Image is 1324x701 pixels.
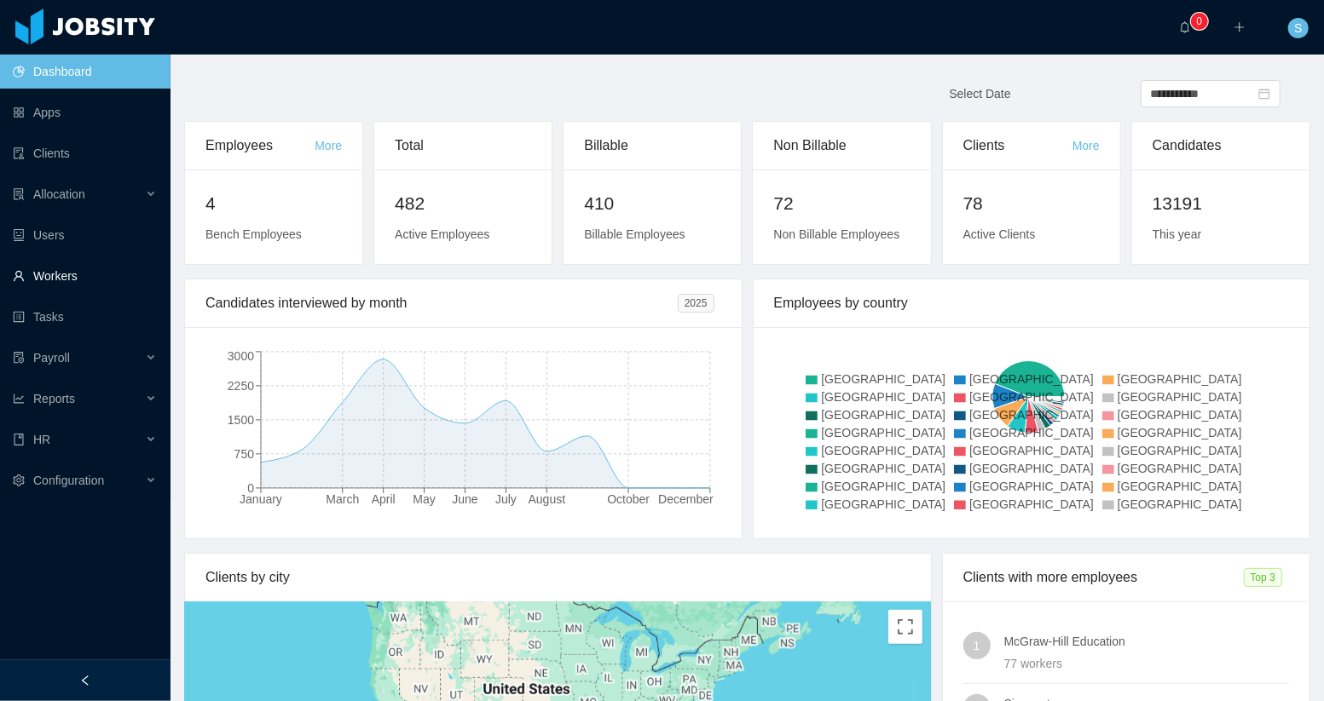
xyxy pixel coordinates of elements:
h4: McGraw-Hill Education [1004,632,1289,651]
span: Non Billable Employees [773,227,899,241]
span: Bench Employees [205,227,302,241]
div: Clients [963,122,1072,170]
span: Select Date [949,87,1010,101]
tspan: April [372,492,396,506]
i: icon: calendar [1258,88,1270,100]
span: Payroll [33,351,70,365]
button: Toggle fullscreen view [888,610,922,644]
div: Clients by city [205,554,911,601]
span: [GEOGRAPHIC_DATA] [1118,390,1242,404]
span: HR [33,433,50,446]
a: icon: profileTasks [13,300,157,334]
span: 1 [974,632,980,659]
span: [GEOGRAPHIC_DATA] [1118,372,1242,386]
span: [GEOGRAPHIC_DATA] [821,480,945,493]
h2: 482 [395,190,531,217]
div: Candidates interviewed by month [205,279,678,327]
span: Configuration [33,474,104,487]
div: Employees [205,122,315,170]
span: [GEOGRAPHIC_DATA] [1118,444,1242,457]
i: icon: solution [13,188,25,200]
i: icon: file-protect [13,352,25,364]
h2: 13191 [1153,190,1289,217]
span: Billable Employees [584,227,685,241]
tspan: December [658,492,714,506]
span: [GEOGRAPHIC_DATA] [1118,408,1242,422]
span: [GEOGRAPHIC_DATA] [969,408,1094,422]
i: icon: plus [1234,21,1246,33]
a: More [1072,139,1100,152]
span: Top 3 [1244,568,1282,587]
span: Allocation [33,187,85,201]
span: [GEOGRAPHIC_DATA] [821,408,945,422]
span: 2025 [678,294,714,313]
h2: 78 [963,190,1100,217]
tspan: June [452,492,478,506]
span: Active Clients [963,227,1036,241]
span: Reports [33,392,75,405]
tspan: 750 [234,447,255,461]
span: [GEOGRAPHIC_DATA] [821,426,945,440]
div: Total [395,122,531,170]
span: [GEOGRAPHIC_DATA] [821,444,945,457]
div: Candidates [1153,122,1289,170]
div: Employees by country [774,279,1290,327]
span: [GEOGRAPHIC_DATA] [821,372,945,386]
span: [GEOGRAPHIC_DATA] [1118,497,1242,511]
tspan: 1500 [228,413,254,427]
span: This year [1153,227,1202,241]
tspan: May [413,492,435,506]
tspan: 2250 [228,379,254,393]
span: [GEOGRAPHIC_DATA] [821,462,945,475]
i: icon: setting [13,474,25,486]
a: icon: auditClients [13,136,157,170]
tspan: 0 [247,481,254,495]
span: [GEOGRAPHIC_DATA] [969,497,1094,511]
span: [GEOGRAPHIC_DATA] [1118,426,1242,440]
tspan: 3000 [228,349,254,363]
i: icon: bell [1179,21,1191,33]
span: [GEOGRAPHIC_DATA] [969,426,1094,440]
a: icon: userWorkers [13,259,157,293]
tspan: October [607,492,650,506]
i: icon: line-chart [13,393,25,405]
tspan: July [495,492,517,506]
div: Billable [584,122,720,170]
sup: 0 [1191,13,1208,30]
div: 77 workers [1004,654,1289,673]
span: [GEOGRAPHIC_DATA] [821,390,945,404]
span: [GEOGRAPHIC_DATA] [969,480,1094,493]
a: icon: pie-chartDashboard [13,55,157,89]
span: [GEOGRAPHIC_DATA] [1118,462,1242,475]
tspan: August [529,492,566,506]
span: [GEOGRAPHIC_DATA] [969,390,1094,404]
div: Clients with more employees [963,554,1244,601]
h2: 72 [773,190,910,217]
span: [GEOGRAPHIC_DATA] [969,372,1094,386]
span: Active Employees [395,227,489,241]
a: icon: robotUsers [13,218,157,252]
tspan: March [326,492,359,506]
span: [GEOGRAPHIC_DATA] [1118,480,1242,493]
span: S [1294,18,1302,38]
span: [GEOGRAPHIC_DATA] [821,497,945,511]
i: icon: book [13,434,25,445]
span: [GEOGRAPHIC_DATA] [969,462,1094,475]
h2: 410 [584,190,720,217]
tspan: January [240,492,282,506]
div: Non Billable [773,122,910,170]
a: More [315,139,342,152]
a: icon: appstoreApps [13,95,157,129]
h2: 4 [205,190,342,217]
span: [GEOGRAPHIC_DATA] [969,444,1094,457]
